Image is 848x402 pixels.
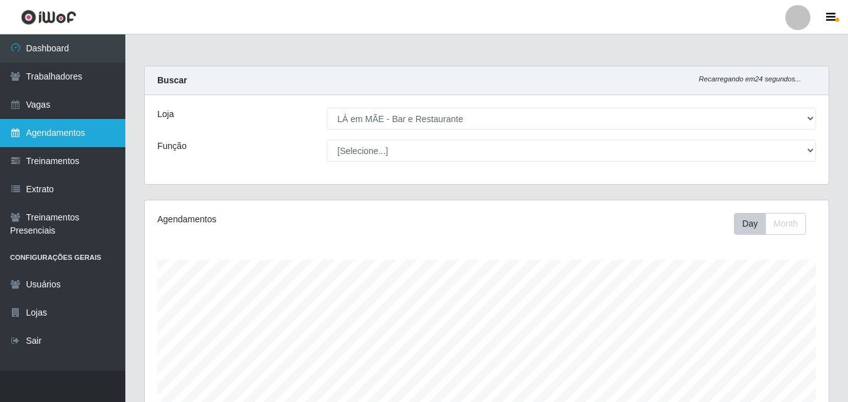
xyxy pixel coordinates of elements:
label: Função [157,140,187,153]
i: Recarregando em 24 segundos... [699,75,801,83]
div: First group [734,213,806,235]
div: Agendamentos [157,213,421,226]
label: Loja [157,108,174,121]
img: CoreUI Logo [21,9,76,25]
div: Toolbar with button groups [734,213,816,235]
strong: Buscar [157,75,187,85]
button: Month [765,213,806,235]
button: Day [734,213,766,235]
